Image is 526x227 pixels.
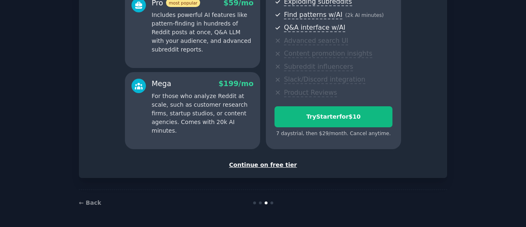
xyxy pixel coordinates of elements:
span: Find patterns w/AI [284,11,342,19]
div: Try Starter for $10 [275,112,392,121]
p: For those who analyze Reddit at scale, such as customer research firms, startup studios, or conte... [152,92,254,135]
span: $ 199 /mo [219,80,254,88]
span: Product Reviews [284,89,337,97]
span: Content promotion insights [284,49,372,58]
span: ( 2k AI minutes ) [345,12,384,18]
p: Includes powerful AI features like pattern-finding in hundreds of Reddit posts at once, Q&A LLM w... [152,11,254,54]
span: Q&A interface w/AI [284,23,345,32]
span: Advanced search UI [284,37,348,45]
button: TryStarterfor$10 [275,106,392,127]
span: Subreddit influencers [284,63,353,71]
span: Slack/Discord integration [284,75,365,84]
div: Mega [152,79,171,89]
a: ← Back [79,199,101,206]
div: 7 days trial, then $ 29 /month . Cancel anytime. [275,130,392,138]
div: Continue on free tier [88,161,438,169]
